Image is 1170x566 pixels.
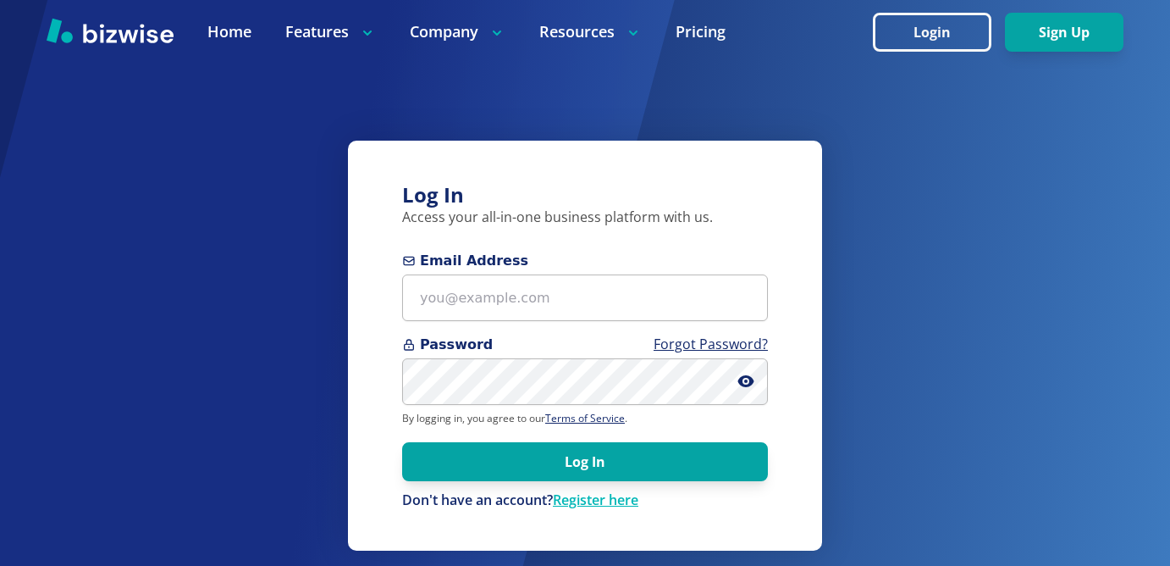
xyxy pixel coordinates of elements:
[553,491,638,509] a: Register here
[873,25,1005,41] a: Login
[402,335,768,355] span: Password
[402,251,768,271] span: Email Address
[654,335,768,353] a: Forgot Password?
[402,491,768,510] div: Don't have an account?Register here
[545,411,625,425] a: Terms of Service
[873,13,991,52] button: Login
[539,21,642,42] p: Resources
[402,491,768,510] p: Don't have an account?
[207,21,251,42] a: Home
[1005,13,1123,52] button: Sign Up
[47,18,174,43] img: Bizwise Logo
[285,21,376,42] p: Features
[402,412,768,425] p: By logging in, you agree to our .
[676,21,726,42] a: Pricing
[402,208,768,227] p: Access your all-in-one business platform with us.
[402,442,768,481] button: Log In
[402,275,768,321] input: you@example.com
[410,21,505,42] p: Company
[402,181,768,209] h3: Log In
[1005,25,1123,41] a: Sign Up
